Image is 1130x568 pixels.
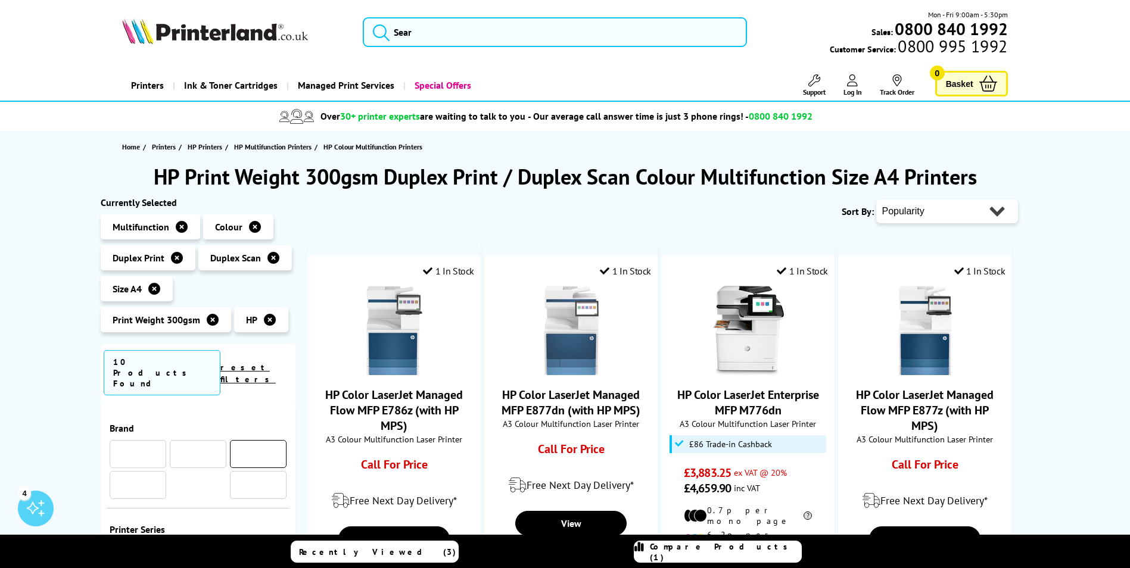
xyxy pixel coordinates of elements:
span: 0800 995 1992 [896,40,1007,52]
a: Home [122,141,143,153]
a: HP Multifunction Printers [234,141,315,153]
a: Xerox [120,447,155,461]
a: HP Color LaserJet Managed Flow MFP E786z (with HP MPS) [325,387,463,433]
div: 1 In Stock [600,265,651,277]
a: Track Order [880,74,914,96]
a: Managed Print Services [287,70,403,101]
a: 0800 840 1992 [893,23,1008,35]
span: HP Printers [188,141,222,153]
a: HP Color LaserJet Managed Flow MFP E786z (with HP MPS) [350,366,439,377]
a: Basket 0 [935,71,1008,96]
img: HP Color LaserJet Enterprise MFP M776dn [703,286,793,375]
div: modal_delivery [845,484,1005,517]
img: HP Color LaserJet Managed Flow MFP E786z (with HP MPS) [350,286,439,375]
a: Canon [120,478,155,492]
div: 1 In Stock [423,265,474,277]
span: ex VAT @ 20% [734,467,787,478]
a: View [338,526,449,551]
a: Printerland Logo [122,18,348,46]
a: HP Color LaserJet Managed Flow MFP E877z (with HP MPS) [880,366,970,377]
span: HP [246,314,257,326]
span: A3 Colour Multifunction Laser Printer [314,433,474,445]
a: HP Printers [188,141,225,153]
a: HP Color LaserJet Managed Flow MFP E877z (with HP MPS) [856,387,994,433]
span: Multifunction [113,221,169,233]
img: Printerland Logo [122,18,308,44]
span: Printer Series [110,523,287,535]
a: Log In [843,74,862,96]
span: Ink & Toner Cartridges [184,70,278,101]
a: Special Offers [403,70,480,101]
a: HP Color LaserJet Managed MFP E877dn (with HP MPS) [527,366,616,377]
a: Compare Products (1) [634,541,802,563]
span: A3 Colour Multifunction Laser Printer [845,433,1005,445]
input: Sear [363,17,747,47]
span: Duplex Print [113,252,164,264]
span: Size A4 [113,283,142,295]
span: Recently Viewed (3) [299,547,456,557]
span: 30+ printer experts [340,110,420,122]
span: HP Multifunction Printers [234,141,312,153]
span: Log In [843,88,862,96]
li: 0.7p per mono page [684,505,812,526]
a: Epson [180,447,216,461]
img: HP Color LaserJet Managed MFP E877dn (with HP MPS) [527,286,616,375]
span: Customer Service: [830,40,1007,55]
a: View [515,511,626,536]
span: - Our average call answer time is just 3 phone rings! - [528,110,813,122]
h1: HP Print Weight 300gsm Duplex Print / Duplex Scan Colour Multifunction Size A4 Printers [101,163,1030,191]
a: reset filters [220,362,276,385]
div: Currently Selected [101,196,296,208]
a: Printers [122,70,173,101]
span: Print Weight 300gsm [113,314,200,326]
span: Basket [946,76,973,92]
a: HP Color LaserJet Enterprise MFP M776dn [677,387,819,418]
span: A3 Colour Multifunction Laser Printer [491,418,651,429]
span: £86 Trade-in Cashback [689,439,772,449]
span: Brand [110,422,287,434]
li: 6.2p per colour page [684,529,812,551]
span: Over are waiting to talk to you [320,110,525,122]
span: £3,883.25 [684,465,731,480]
a: HP Color LaserJet Enterprise MFP M776dn [703,366,793,377]
span: A3 Colour Multifunction Laser Printer [668,418,828,429]
b: 0800 840 1992 [895,18,1008,40]
a: Ink & Toner Cartridges [173,70,287,101]
span: Duplex Scan [210,252,261,264]
span: HP Colour Multifunction Printers [323,142,422,151]
a: Printers [152,141,179,153]
div: Call For Price [507,441,635,463]
span: Sort By: [842,205,874,217]
div: 1 In Stock [777,265,828,277]
span: 0800 840 1992 [749,110,813,122]
span: £4,659.90 [684,480,731,496]
div: 1 In Stock [954,265,1006,277]
a: Support [803,74,826,96]
span: 10 Products Found [104,350,220,395]
img: HP Color LaserJet Managed Flow MFP E877z (with HP MPS) [880,286,970,375]
a: View [869,526,980,551]
span: Compare Products (1) [650,541,801,563]
a: HP [240,447,276,461]
a: Recently Viewed (3) [291,541,459,563]
span: 0 [930,65,945,80]
div: modal_delivery [314,484,474,517]
span: Support [803,88,826,96]
div: 4 [18,486,31,500]
span: inc VAT [734,482,760,494]
span: Colour [215,221,242,233]
div: Call For Price [861,457,989,478]
div: Call For Price [330,457,458,478]
span: Mon - Fri 9:00am - 5:30pm [928,9,1008,20]
span: Sales: [871,26,893,38]
a: HP Color LaserJet Managed MFP E877dn (with HP MPS) [502,387,640,418]
a: Lexmark [240,478,276,492]
span: Printers [152,141,176,153]
div: modal_delivery [491,469,651,502]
